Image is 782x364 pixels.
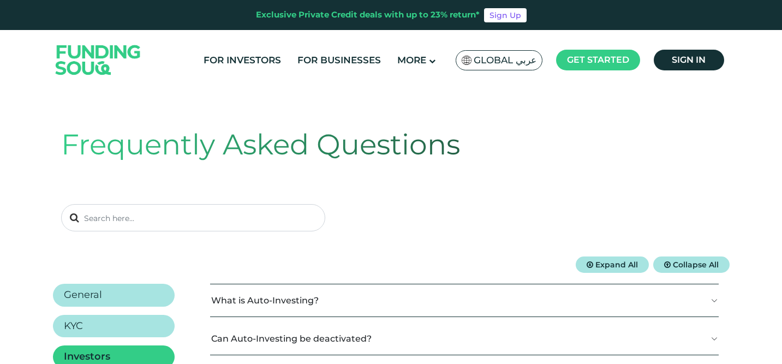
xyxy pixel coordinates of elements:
a: General [53,284,175,307]
a: For Investors [201,51,284,69]
span: Get started [567,55,629,65]
div: Exclusive Private Credit deals with up to 23% return* [256,9,480,21]
span: More [397,55,426,65]
a: For Businesses [295,51,384,69]
button: What is Auto-Investing? [210,284,718,317]
h2: General [64,289,102,301]
a: KYC [53,315,175,338]
button: Expand All [576,256,649,273]
button: Collapse All [653,256,730,273]
h2: Investors [64,351,110,363]
img: SA Flag [462,56,471,65]
span: Collapse All [673,260,719,270]
a: Sign in [654,50,724,70]
a: Sign Up [484,8,527,22]
div: Frequently Asked Questions [61,123,721,166]
span: Sign in [672,55,706,65]
input: Search here... [61,204,325,231]
h2: KYC [64,320,83,332]
span: Expand All [595,260,638,270]
span: Global عربي [474,54,536,67]
img: Logo [45,32,152,87]
button: Can Auto-Investing be deactivated? [210,323,718,355]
